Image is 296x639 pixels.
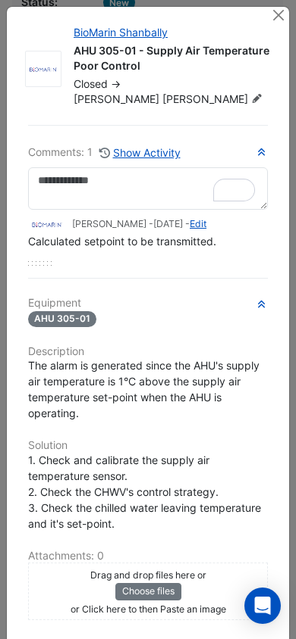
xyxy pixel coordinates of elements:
img: BioMarin [26,62,61,77]
a: Edit [190,218,206,229]
span: [PERSON_NAME] [74,92,159,105]
small: [PERSON_NAME] - - [72,217,206,231]
span: Calculated setpoint to be transmitted. [28,235,216,248]
div: Open Intercom Messenger [244,588,281,624]
h6: Description [28,345,268,358]
h6: Solution [28,439,268,452]
span: [PERSON_NAME] [162,92,266,107]
h6: Attachments: 0 [28,550,268,563]
img: BioMarin [28,217,66,233]
div: AHU 305-01 - Supply Air Temperature Poor Control [74,43,271,76]
small: or Click here to then Paste an image [71,603,226,615]
h6: Equipment [28,297,268,310]
span: -> [111,77,121,90]
span: AHU 305-01 [28,311,96,327]
span: The alarm is generated since the AHU's supply air temperature is 1°C above the supply air tempera... [28,359,263,419]
div: Comments: 1 [28,144,181,161]
textarea: To enrich screen reader interactions, please activate Accessibility in Grammarly extension settings [28,167,268,210]
button: Choose files [115,583,181,600]
button: Show Activity [99,144,181,161]
button: Close [270,7,286,23]
span: 1. Check and calibrate the supply air temperature sensor. 2. Check the CHWV's control strategy. 3... [28,454,264,530]
span: Closed [74,77,108,90]
span: 2022-11-18 12:33:45 [153,218,183,229]
a: BioMarin Shanbally [74,26,168,39]
small: Drag and drop files here or [90,569,206,581]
